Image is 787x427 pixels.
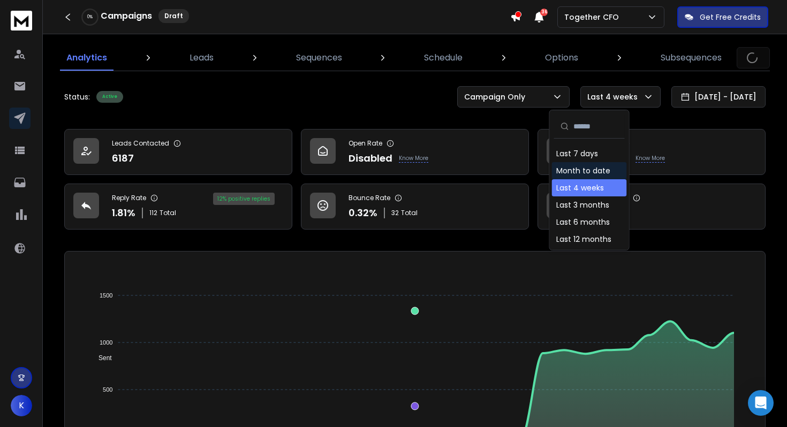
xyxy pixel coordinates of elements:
[556,234,611,245] div: Last 12 months
[677,6,768,28] button: Get Free Credits
[556,200,609,210] div: Last 3 months
[66,51,107,64] p: Analytics
[349,151,392,166] p: Disabled
[160,209,176,217] span: Total
[556,148,598,159] div: Last 7 days
[564,12,623,22] p: Together CFO
[661,51,722,64] p: Subsequences
[556,217,610,227] div: Last 6 months
[60,45,113,71] a: Analytics
[101,10,152,22] h1: Campaigns
[64,91,90,102] p: Status:
[96,91,123,103] div: Active
[401,209,418,217] span: Total
[301,129,529,175] a: Open RateDisabledKnow More
[587,91,642,102] p: Last 4 weeks
[112,205,135,220] p: 1.81 %
[671,86,766,108] button: [DATE] - [DATE]
[424,51,463,64] p: Schedule
[296,51,342,64] p: Sequences
[149,209,157,217] span: 112
[545,51,578,64] p: Options
[301,184,529,230] a: Bounce Rate0.32%32Total
[158,9,189,23] div: Draft
[213,193,275,205] div: 12 % positive replies
[90,354,112,362] span: Sent
[11,395,32,416] button: K
[538,184,766,230] a: Opportunities13$1300
[556,165,610,176] div: Month to date
[349,205,377,220] p: 0.32 %
[103,386,112,393] tspan: 500
[748,390,774,416] div: Open Intercom Messenger
[183,45,220,71] a: Leads
[11,11,32,30] img: logo
[349,194,390,202] p: Bounce Rate
[700,12,761,22] p: Get Free Credits
[464,91,529,102] p: Campaign Only
[100,339,112,346] tspan: 1000
[64,129,292,175] a: Leads Contacted6187
[64,184,292,230] a: Reply Rate1.81%112Total12% positive replies
[112,194,146,202] p: Reply Rate
[399,154,428,163] p: Know More
[349,139,382,148] p: Open Rate
[391,209,399,217] span: 32
[112,139,169,148] p: Leads Contacted
[635,154,665,163] p: Know More
[87,14,93,20] p: 0 %
[290,45,349,71] a: Sequences
[540,9,548,16] span: 36
[654,45,728,71] a: Subsequences
[556,182,604,193] div: Last 4 weeks
[100,292,112,299] tspan: 1500
[418,45,469,71] a: Schedule
[190,51,214,64] p: Leads
[112,151,134,166] p: 6187
[538,129,766,175] a: Click RateDisabledKnow More
[539,45,585,71] a: Options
